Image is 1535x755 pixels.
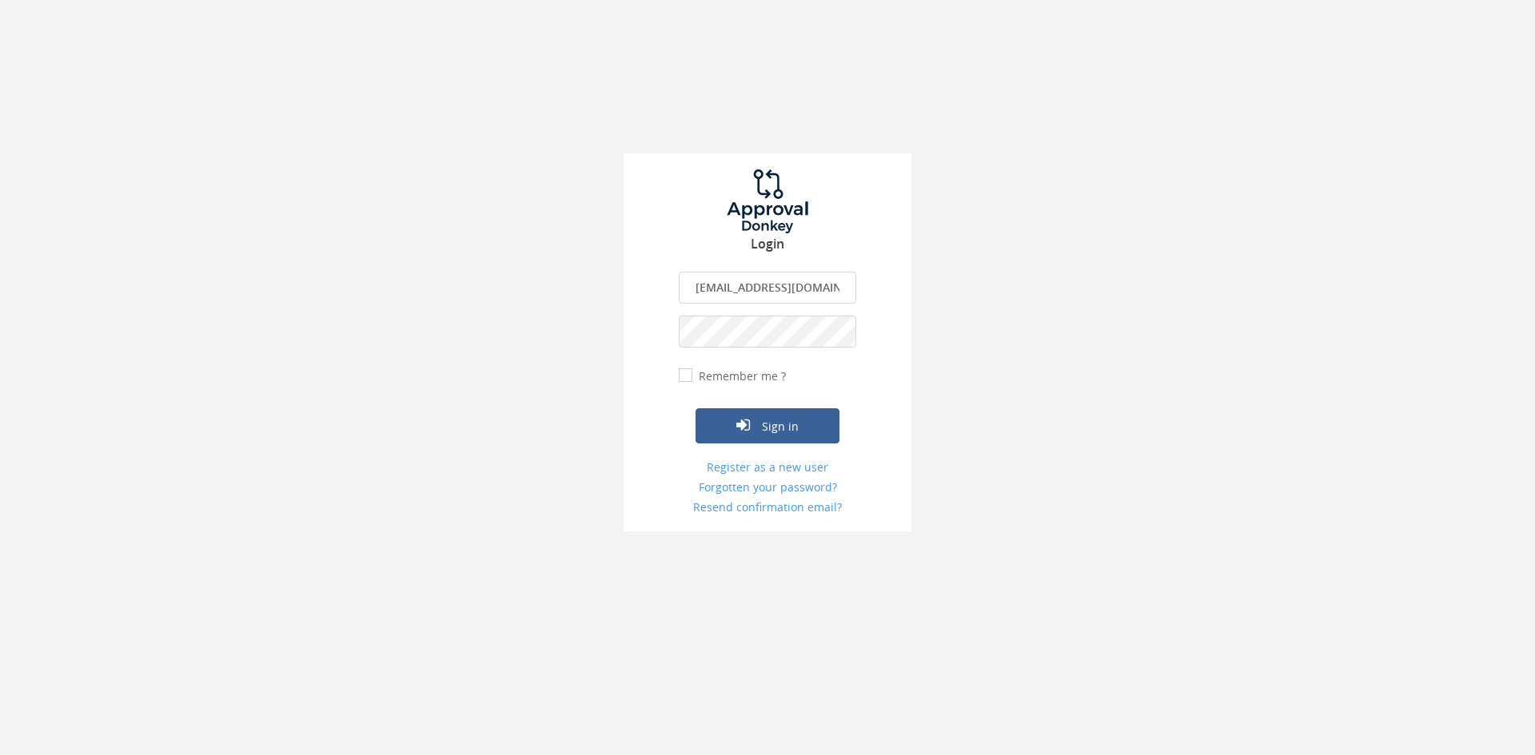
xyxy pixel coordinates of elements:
[679,479,856,495] a: Forgotten your password?
[708,169,827,233] img: logo.png
[679,459,856,475] a: Register as a new user
[679,272,856,304] input: Enter your Email
[624,237,911,252] h3: Login
[696,408,839,443] button: Sign in
[679,499,856,515] a: Resend confirmation email?
[695,368,786,384] label: Remember me ?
